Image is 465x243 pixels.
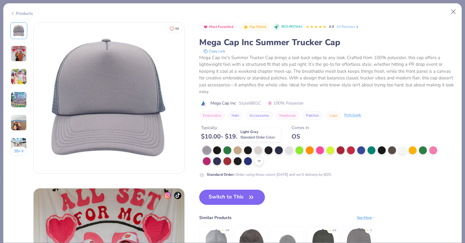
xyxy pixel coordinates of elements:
img: insta-icon.png [164,192,171,199]
span: Most Favorited [209,25,233,28]
span: Mega Cap Inc [210,100,236,106]
div: ★ [329,228,331,231]
img: Top Rated sort [243,25,248,29]
button: Switch to This [199,190,265,205]
div: ★ [222,228,224,231]
img: User generated content [11,68,27,85]
span: Standard Order Color [240,135,275,140]
button: Caps [326,111,341,120]
div: Similar Products [199,215,232,221]
div: Mega Cap Inc's Summer Trucker Cap brings a laid-back edge to any look. Crafted from 100% polyeste... [199,54,455,95]
img: User generated content [11,92,27,108]
div: OS [292,133,309,140]
img: Front [12,23,26,38]
img: brand logo [199,101,207,106]
button: copy to clipboard [202,48,227,54]
span: 100% Polyester [268,100,304,106]
div: 4.9 Stars [306,22,326,32]
span: 803.4K Clicks [282,24,302,29]
div: Products [10,10,33,17]
button: Headwear [276,111,299,120]
button: Like [167,24,182,33]
img: User generated content [11,115,27,131]
div: 4.8 [332,228,336,233]
a: 10 Reviews [336,24,359,29]
div: Print Guide [344,113,361,118]
button: 38+ [10,147,28,156]
span: 69 [175,27,179,30]
span: 4.9 [329,24,334,29]
span: + 9 [257,159,260,163]
button: Badge Button [200,23,236,31]
div: 5 [370,228,372,233]
div: Light Grey [237,128,281,141]
button: Accessories [246,111,273,120]
div: See More [357,215,375,220]
div: Order using these colors [DATE] and we’ll delivery by 8/25. [207,172,332,177]
img: Front [34,22,184,173]
div: $ 10.00 - $ 19.00 [201,133,251,140]
div: 4.8 [225,228,229,233]
button: Embroidery [199,111,225,120]
div: Comes In [292,125,309,131]
img: tiktok-icon.png [174,192,181,199]
img: User generated content [11,138,27,154]
div: Mega Cap Inc Summer Trucker Cap [199,37,455,48]
img: User generated content [11,45,27,62]
div: Typically [201,125,251,131]
button: Close [448,6,459,18]
div: ★ [367,228,369,231]
span: Style 6801C [239,100,261,106]
span: Top Rated [249,25,266,28]
img: Most Favorited sort [203,25,208,29]
button: Badge Button [240,23,269,31]
button: Hats [228,111,243,120]
strong: Standard Order : [207,172,235,177]
button: Patches [302,111,323,120]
